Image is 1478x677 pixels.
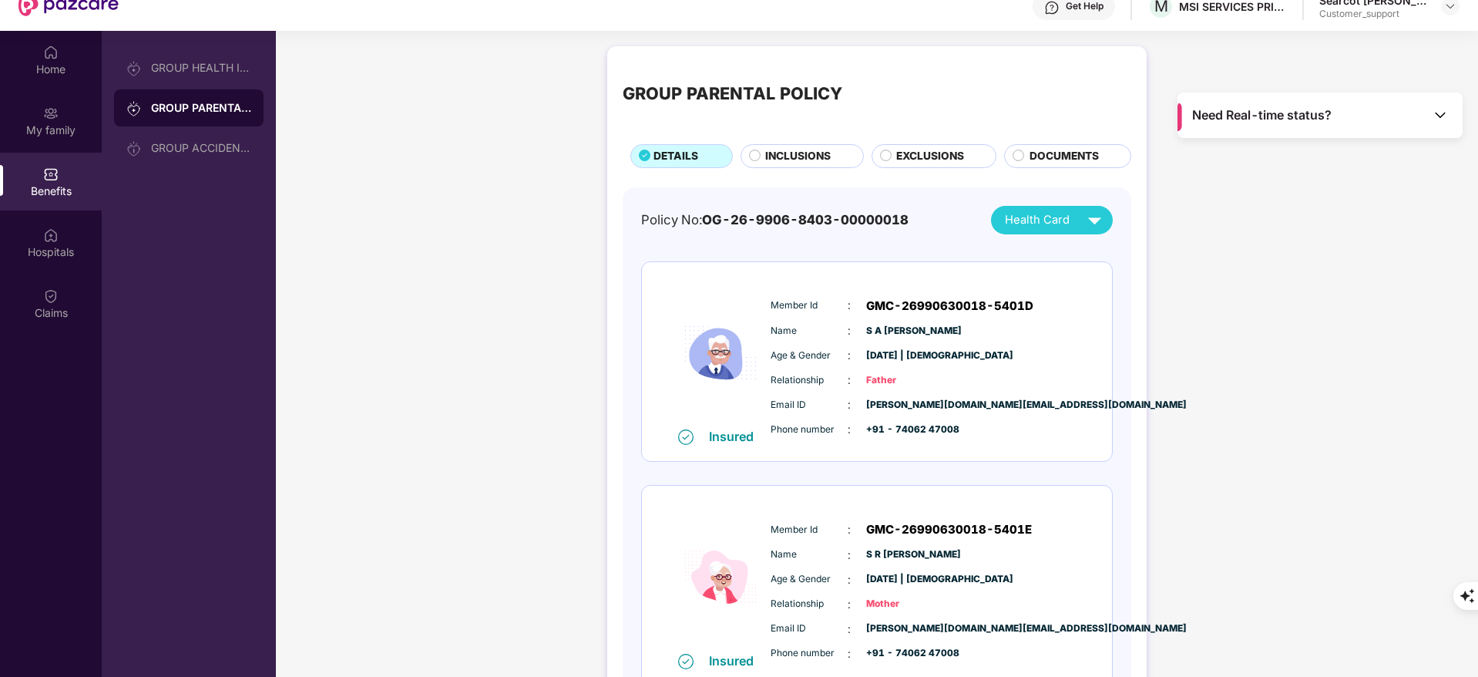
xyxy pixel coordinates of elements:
[771,349,848,363] span: Age & Gender
[151,62,251,74] div: GROUP HEALTH INSURANCE
[771,646,848,661] span: Phone number
[771,597,848,611] span: Relationship
[848,571,851,588] span: :
[866,349,943,363] span: [DATE] | [DEMOGRAPHIC_DATA]
[848,322,851,339] span: :
[709,429,763,444] div: Insured
[623,80,842,106] div: GROUP PARENTAL POLICY
[1030,148,1099,165] span: DOCUMENTS
[126,61,142,76] img: svg+xml;base64,PHN2ZyB3aWR0aD0iMjAiIGhlaWdodD0iMjAiIHZpZXdCb3g9IjAgMCAyMCAyMCIgZmlsbD0ibm9uZSIgeG...
[866,398,943,413] span: [PERSON_NAME][DOMAIN_NAME][EMAIL_ADDRESS][DOMAIN_NAME]
[866,324,943,338] span: S A [PERSON_NAME]
[848,421,851,438] span: :
[866,373,943,388] span: Father
[866,572,943,587] span: [DATE] | [DEMOGRAPHIC_DATA]
[126,101,142,116] img: svg+xml;base64,PHN2ZyB3aWR0aD0iMjAiIGhlaWdodD0iMjAiIHZpZXdCb3g9IjAgMCAyMCAyMCIgZmlsbD0ibm9uZSIgeG...
[765,148,831,165] span: INCLUSIONS
[866,520,1032,539] span: GMC-26990630018-5401E
[848,547,851,564] span: :
[151,100,251,116] div: GROUP PARENTAL POLICY
[771,373,848,388] span: Relationship
[1081,207,1108,234] img: svg+xml;base64,PHN2ZyB4bWxucz0iaHR0cDovL3d3dy53My5vcmcvMjAwMC9zdmciIHZpZXdCb3g9IjAgMCAyNCAyNCIgd2...
[1005,211,1070,229] span: Health Card
[709,653,763,669] div: Insured
[126,141,142,157] img: svg+xml;base64,PHN2ZyB3aWR0aD0iMjAiIGhlaWdodD0iMjAiIHZpZXdCb3g9IjAgMCAyMCAyMCIgZmlsbD0ibm9uZSIgeG...
[866,646,943,661] span: +91 - 74062 47008
[896,148,964,165] span: EXCLUSIONS
[848,347,851,364] span: :
[771,423,848,437] span: Phone number
[771,324,848,338] span: Name
[991,206,1113,234] button: Health Card
[848,645,851,662] span: :
[848,596,851,613] span: :
[1192,107,1332,123] span: Need Real-time status?
[674,278,767,429] img: icon
[771,621,848,636] span: Email ID
[848,297,851,314] span: :
[702,212,909,227] span: OG-26-9906-8403-00000018
[771,547,848,562] span: Name
[848,521,851,538] span: :
[43,167,59,182] img: svg+xml;base64,PHN2ZyBpZD0iQmVuZWZpdHMiIHhtbG5zPSJodHRwOi8vd3d3LnczLm9yZy8yMDAwL3N2ZyIgd2lkdGg9Ij...
[771,523,848,537] span: Member Id
[866,547,943,562] span: S R [PERSON_NAME]
[674,502,767,652] img: icon
[771,572,848,587] span: Age & Gender
[866,297,1033,315] span: GMC-26990630018-5401D
[43,106,59,121] img: svg+xml;base64,PHN2ZyB3aWR0aD0iMjAiIGhlaWdodD0iMjAiIHZpZXdCb3g9IjAgMCAyMCAyMCIgZmlsbD0ibm9uZSIgeG...
[771,298,848,313] span: Member Id
[653,148,698,165] span: DETAILS
[848,396,851,413] span: :
[1433,107,1448,123] img: Toggle Icon
[43,45,59,60] img: svg+xml;base64,PHN2ZyBpZD0iSG9tZSIgeG1sbnM9Imh0dHA6Ly93d3cudzMub3JnLzIwMDAvc3ZnIiB3aWR0aD0iMjAiIG...
[866,597,943,611] span: Mother
[1319,8,1427,20] div: Customer_support
[641,210,909,230] div: Policy No:
[866,423,943,437] span: +91 - 74062 47008
[43,288,59,304] img: svg+xml;base64,PHN2ZyBpZD0iQ2xhaW0iIHhtbG5zPSJodHRwOi8vd3d3LnczLm9yZy8yMDAwL3N2ZyIgd2lkdGg9IjIwIi...
[848,621,851,638] span: :
[678,429,694,445] img: svg+xml;base64,PHN2ZyB4bWxucz0iaHR0cDovL3d3dy53My5vcmcvMjAwMC9zdmciIHdpZHRoPSIxNiIgaGVpZ2h0PSIxNi...
[43,227,59,243] img: svg+xml;base64,PHN2ZyBpZD0iSG9zcGl0YWxzIiB4bWxucz0iaHR0cDovL3d3dy53My5vcmcvMjAwMC9zdmciIHdpZHRoPS...
[678,654,694,669] img: svg+xml;base64,PHN2ZyB4bWxucz0iaHR0cDovL3d3dy53My5vcmcvMjAwMC9zdmciIHdpZHRoPSIxNiIgaGVpZ2h0PSIxNi...
[151,142,251,154] div: GROUP ACCIDENTAL INSURANCE
[771,398,848,413] span: Email ID
[866,621,943,636] span: [PERSON_NAME][DOMAIN_NAME][EMAIL_ADDRESS][DOMAIN_NAME]
[848,372,851,389] span: :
